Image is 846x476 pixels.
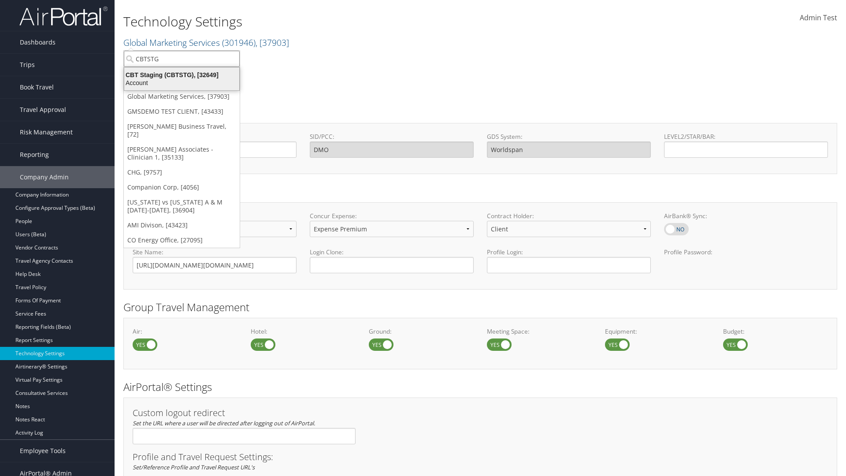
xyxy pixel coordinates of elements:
[487,327,592,336] label: Meeting Space:
[256,37,289,48] span: , [ 37903 ]
[19,6,108,26] img: airportal-logo.png
[123,300,837,315] h2: Group Travel Management
[222,37,256,48] span: ( 301946 )
[251,327,356,336] label: Hotel:
[124,233,240,248] a: CO Energy Office, [27095]
[605,327,710,336] label: Equipment:
[664,248,828,273] label: Profile Password:
[800,13,837,22] span: Admin Test
[20,166,69,188] span: Company Admin
[133,419,315,427] em: Set the URL where a user will be directed after logging out of AirPortal.
[487,248,651,273] label: Profile Login:
[124,104,240,119] a: GMSDEMO TEST CLIENT, [43433]
[20,54,35,76] span: Trips
[123,379,837,394] h2: AirPortal® Settings
[124,89,240,104] a: Global Marketing Services, [37903]
[124,142,240,165] a: [PERSON_NAME] Associates - Clinician 1, [35133]
[487,212,651,220] label: Contract Holder:
[123,37,289,48] a: Global Marketing Services
[369,327,474,336] label: Ground:
[124,51,240,67] input: Search Accounts
[487,257,651,273] input: Profile Login:
[123,105,831,120] h2: GDS
[664,132,828,141] label: LEVEL2/STAR/BAR:
[487,132,651,141] label: GDS System:
[124,165,240,180] a: CHG, [9757]
[20,440,66,462] span: Employee Tools
[800,4,837,32] a: Admin Test
[723,327,828,336] label: Budget:
[133,453,828,461] h3: Profile and Travel Request Settings:
[310,212,474,220] label: Concur Expense:
[133,327,237,336] label: Air:
[664,223,689,235] label: AirBank® Sync
[20,99,66,121] span: Travel Approval
[133,409,356,417] h3: Custom logout redirect
[123,12,599,31] h1: Technology Settings
[20,121,73,143] span: Risk Management
[20,144,49,166] span: Reporting
[20,31,56,53] span: Dashboards
[310,248,474,257] label: Login Clone:
[124,119,240,142] a: [PERSON_NAME] Business Travel, [72]
[119,79,245,87] div: Account
[310,132,474,141] label: SID/PCC:
[664,212,828,220] label: AirBank® Sync:
[20,76,54,98] span: Book Travel
[119,71,245,79] div: CBT Staging (CBTSTG), [32649]
[133,248,297,257] label: Site Name:
[124,180,240,195] a: Companion Corp, [4056]
[133,463,255,471] em: Set/Reference Profile and Travel Request URL's
[124,195,240,218] a: [US_STATE] vs [US_STATE] A & M [DATE]-[DATE], [36904]
[124,218,240,233] a: AMI Divison, [43423]
[123,184,837,199] h2: Online Booking Tool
